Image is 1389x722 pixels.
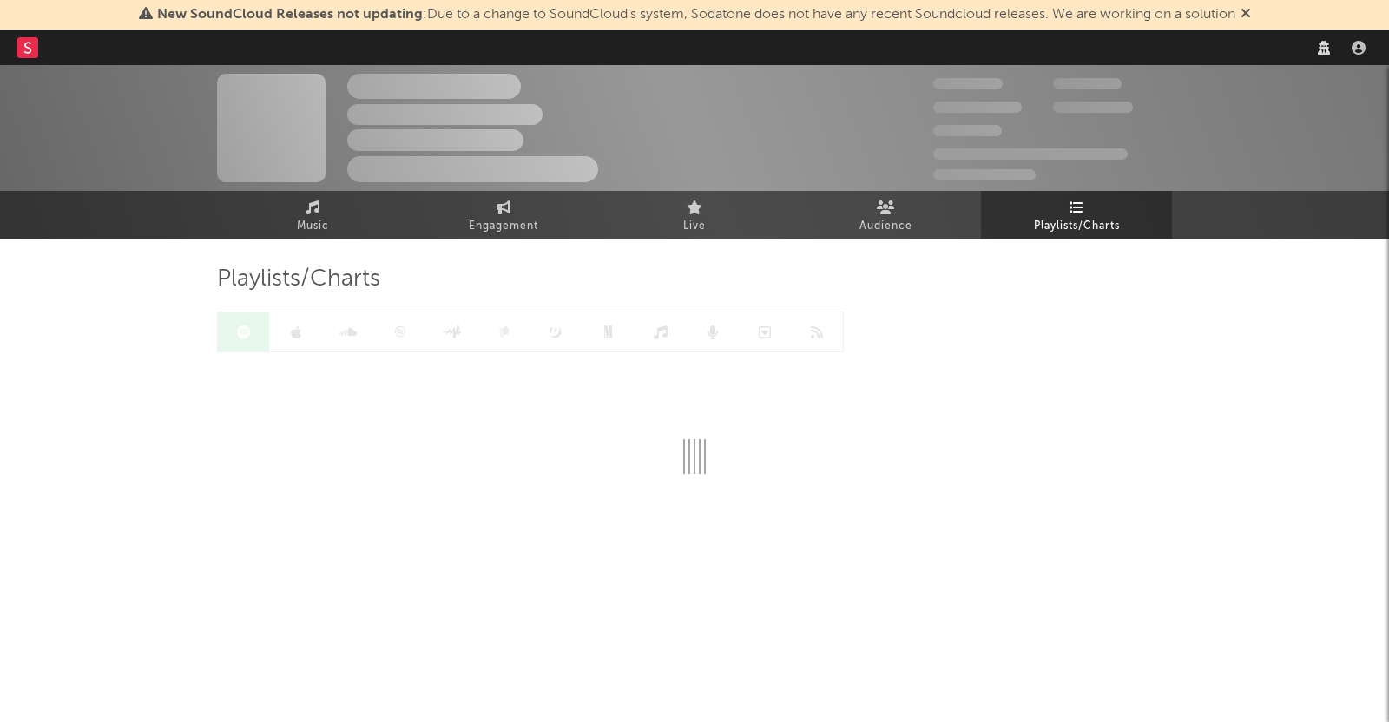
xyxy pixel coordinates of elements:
[469,216,538,237] span: Engagement
[933,102,1022,113] span: 50.000.000
[1241,8,1251,22] span: Dismiss
[790,191,981,239] a: Audience
[933,78,1003,89] span: 300.000
[683,216,706,237] span: Live
[981,191,1172,239] a: Playlists/Charts
[1034,216,1120,237] span: Playlists/Charts
[217,269,380,290] span: Playlists/Charts
[1053,102,1133,113] span: 1.000.000
[933,125,1002,136] span: 100.000
[859,216,912,237] span: Audience
[599,191,790,239] a: Live
[933,169,1036,180] span: Jump Score: 85.0
[933,148,1128,160] span: 50.000.000 Monthly Listeners
[157,8,1235,22] span: : Due to a change to SoundCloud's system, Sodatone does not have any recent Soundcloud releases. ...
[157,8,423,22] span: New SoundCloud Releases not updating
[408,191,599,239] a: Engagement
[217,191,408,239] a: Music
[297,216,329,237] span: Music
[1053,78,1122,89] span: 100.000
